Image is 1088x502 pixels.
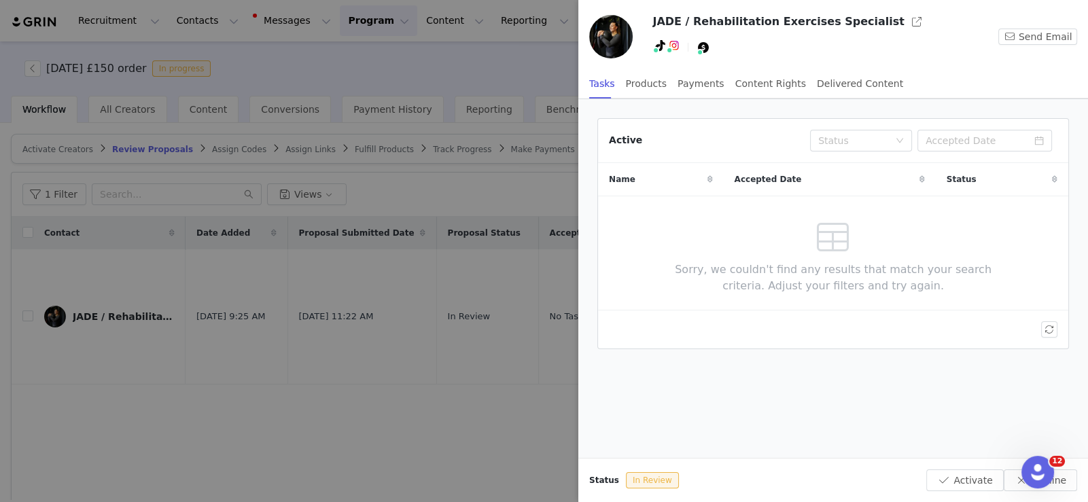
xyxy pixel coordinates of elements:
[1034,136,1044,145] i: icon: calendar
[669,40,680,51] img: instagram.svg
[652,14,905,30] h3: JADE / Rehabilitation Exercises Specialist
[1049,456,1065,467] span: 12
[998,29,1077,45] button: Send Email
[926,469,1003,491] button: Activate
[626,69,667,99] div: Products
[597,118,1069,349] article: Active
[609,133,642,147] div: Active
[589,15,633,58] img: 9853ca03-b69f-4e91-ab47-a0739e983192.jpg
[589,474,619,486] span: Status
[818,134,889,147] div: Status
[589,69,615,99] div: Tasks
[947,173,977,185] span: Status
[917,130,1052,151] input: Accepted Date
[817,69,903,99] div: Delivered Content
[609,173,635,185] span: Name
[735,69,806,99] div: Content Rights
[896,137,904,146] i: icon: down
[654,262,1013,294] span: Sorry, we couldn't find any results that match your search criteria. Adjust your filters and try ...
[1004,469,1077,491] button: Decline
[678,69,724,99] div: Payments
[626,472,679,488] span: In Review
[1021,456,1054,488] iframe: Intercom live chat
[735,173,802,185] span: Accepted Date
